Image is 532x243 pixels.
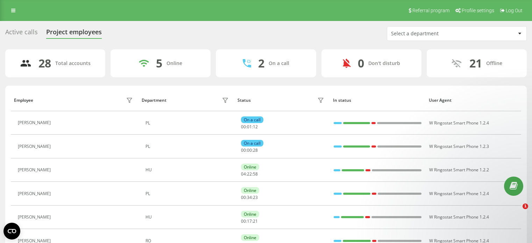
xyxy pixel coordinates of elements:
[391,31,475,37] div: Select a department
[247,147,252,153] span: 00
[241,124,246,130] span: 00
[237,98,251,103] div: Status
[508,203,525,220] iframe: Intercom live chat
[241,211,259,217] div: Online
[241,148,258,153] div: : :
[333,98,422,103] div: In status
[241,116,263,123] div: On a call
[142,98,166,103] div: Department
[358,57,364,70] div: 0
[241,147,246,153] span: 00
[241,172,258,177] div: : :
[247,218,252,224] span: 17
[523,203,528,209] span: 1
[247,194,252,200] span: 34
[462,8,494,13] span: Profile settings
[486,60,502,66] div: Offline
[253,147,258,153] span: 28
[18,120,52,125] div: [PERSON_NAME]
[247,171,252,177] span: 22
[146,167,230,172] div: HU
[14,98,33,103] div: Employee
[241,171,246,177] span: 04
[18,191,52,196] div: [PERSON_NAME]
[18,167,52,172] div: [PERSON_NAME]
[241,194,246,200] span: 00
[241,187,259,194] div: Online
[55,60,91,66] div: Total accounts
[3,223,20,240] button: Open CMP widget
[5,28,38,39] div: Active calls
[38,57,51,70] div: 28
[156,57,162,70] div: 5
[146,191,230,196] div: PL
[241,195,258,200] div: : :
[469,57,482,70] div: 21
[166,60,182,66] div: Online
[253,194,258,200] span: 23
[46,28,102,39] div: Project employees
[258,57,264,70] div: 2
[241,234,259,241] div: Online
[146,144,230,149] div: PL
[146,121,230,126] div: PL
[247,124,252,130] span: 01
[253,171,258,177] span: 58
[241,140,263,146] div: On a call
[241,124,258,129] div: : :
[368,60,400,66] div: Don't disturb
[241,218,246,224] span: 00
[241,164,259,170] div: Online
[253,124,258,130] span: 12
[506,8,523,13] span: Log Out
[18,215,52,220] div: [PERSON_NAME]
[412,8,449,13] span: Referral program
[253,218,258,224] span: 21
[269,60,289,66] div: On a call
[146,215,230,220] div: HU
[241,219,258,224] div: : :
[18,144,52,149] div: [PERSON_NAME]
